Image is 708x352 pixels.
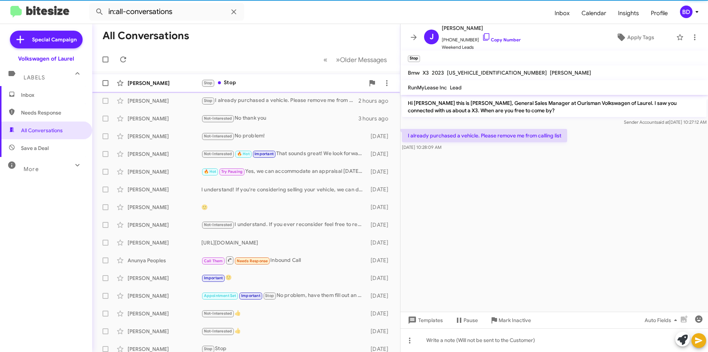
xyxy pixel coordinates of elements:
div: [PERSON_NAME] [128,274,201,282]
div: [PERSON_NAME] [128,150,201,158]
button: BD [674,6,700,18]
button: Pause [449,314,484,327]
span: Needs Response [237,259,268,263]
a: Special Campaign [10,31,83,48]
div: [DATE] [367,168,394,175]
div: [DATE] [367,204,394,211]
div: [DATE] [367,186,394,193]
div: Yes, we can accommodate an appraisal [DATE] or [DATE]. Just let me know your preferred time, and ... [201,167,367,176]
div: That sounds great! We look forward to seeing you between 10:00 and 11:00. Safe travels! Our addre... [201,150,367,158]
span: Important [254,151,274,156]
div: 2 hours ago [358,97,394,105]
span: Stop [204,346,213,351]
span: Lead [450,84,462,91]
span: Needs Response [21,109,84,116]
div: [URL][DOMAIN_NAME] [201,239,367,246]
div: [DATE] [367,310,394,317]
span: Save a Deal [21,144,49,152]
nav: Page navigation example [319,52,391,67]
span: Inbox [21,91,84,99]
span: [PERSON_NAME] [442,24,521,33]
span: Not-Interested [204,134,232,139]
a: Insights [612,3,645,24]
div: I already purchased a vehicle. Please remove me from calling list [201,96,358,105]
div: [PERSON_NAME] [128,79,201,87]
div: [PERSON_NAME] [128,115,201,122]
span: Stop [204,81,213,85]
div: [PERSON_NAME] [128,133,201,140]
div: [PERSON_NAME] [128,221,201,229]
div: I understand! If you're considering selling your vehicle, we can discuss options for that. Let me... [201,186,367,193]
a: Profile [645,3,674,24]
a: Inbox [549,3,576,24]
div: Volkswagen of Laurel [18,55,74,62]
span: Apply Tags [627,31,654,44]
p: I already purchased a vehicle. Please remove me from calling list [402,129,567,142]
div: [PERSON_NAME] [128,168,201,175]
span: Not-Interested [204,222,232,227]
small: Stop [408,55,420,62]
span: Not-Interested [204,311,232,316]
span: « [323,55,327,64]
button: Next [332,52,391,67]
button: Templates [400,314,449,327]
span: Important [241,293,260,298]
div: [DATE] [367,257,394,264]
span: J [430,31,434,43]
span: Call Them [204,259,223,263]
input: Search [89,3,244,21]
div: 3 hours ago [358,115,394,122]
span: Stop [265,293,274,298]
div: No thank you [201,114,358,123]
div: 👍 [201,309,367,318]
span: [US_VEHICLE_IDENTIFICATION_NUMBER] [447,69,547,76]
p: Hi [PERSON_NAME] this is [PERSON_NAME], General Sales Manager at Ourisman Volkswagen of Laurel. I... [402,96,707,117]
div: [DATE] [367,150,394,158]
button: Auto Fields [639,314,686,327]
button: Mark Inactive [484,314,537,327]
span: said at [656,119,669,125]
span: Auto Fields [645,314,680,327]
span: Bmw [408,69,420,76]
button: Previous [319,52,332,67]
span: Stop [204,98,213,103]
div: [DATE] [367,239,394,246]
div: BD [680,6,693,18]
span: Weekend Leads [442,44,521,51]
span: All Conversations [21,127,63,134]
span: More [24,166,39,172]
div: [DATE] [367,221,394,229]
div: [PERSON_NAME] [128,310,201,317]
div: [DATE] [367,274,394,282]
div: I understand. If you ever reconsider feel free to reach out. [201,221,367,229]
div: [PERSON_NAME] [128,97,201,105]
span: Labels [24,74,45,81]
span: Not-Interested [204,329,232,334]
span: Appointment Set [204,293,236,298]
div: [PERSON_NAME] [128,328,201,335]
a: Copy Number [482,37,521,42]
div: No problem, have them fill out an online credit app [URL][DOMAIN_NAME] [201,291,367,300]
span: 🔥 Hot [204,169,216,174]
div: No problem! [201,132,367,140]
div: [PERSON_NAME] [128,239,201,246]
span: RunMyLease Inc [408,84,447,91]
span: Templates [406,314,443,327]
div: Stop [201,79,365,87]
div: [DATE] [367,292,394,300]
div: [DATE] [367,328,394,335]
span: Special Campaign [32,36,77,43]
h1: All Conversations [103,30,189,42]
span: Sender Account [DATE] 10:27:12 AM [624,119,707,125]
span: [PERSON_NAME] [550,69,591,76]
button: Apply Tags [597,31,673,44]
span: Not-Interested [204,116,232,121]
span: 2023 [432,69,444,76]
span: » [336,55,340,64]
span: Important [204,276,223,280]
span: [DATE] 10:28:09 AM [402,144,441,150]
span: Calendar [576,3,612,24]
